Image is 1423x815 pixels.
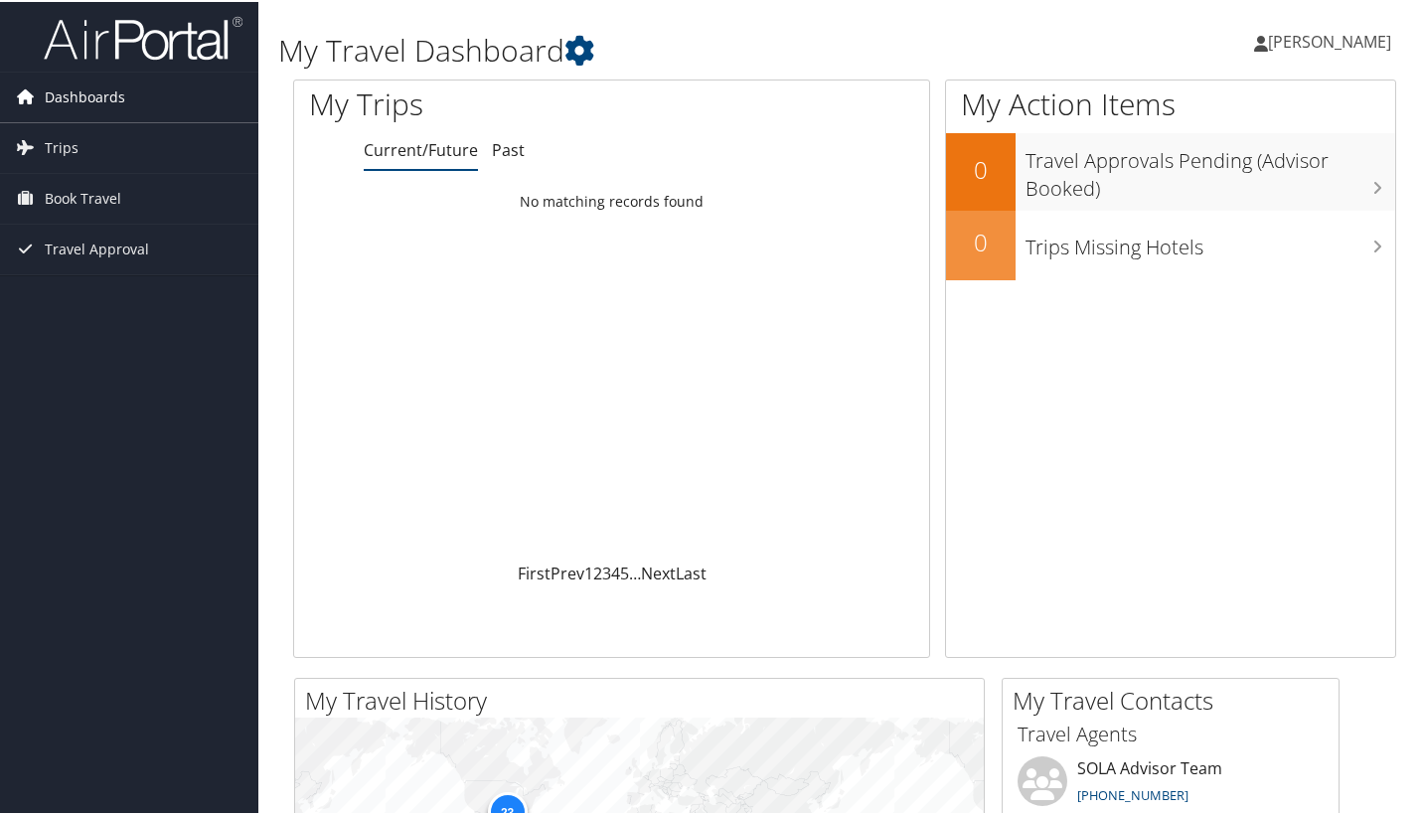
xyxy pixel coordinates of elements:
a: 3 [602,561,611,582]
h1: My Travel Dashboard [278,28,1033,70]
h2: 0 [946,151,1016,185]
span: … [629,561,641,582]
a: Prev [551,561,584,582]
h1: My Action Items [946,81,1395,123]
a: Last [676,561,707,582]
a: 4 [611,561,620,582]
a: Next [641,561,676,582]
h3: Travel Agents [1018,719,1324,746]
span: Trips [45,121,79,171]
h3: Travel Approvals Pending (Advisor Booked) [1026,135,1395,201]
h2: My Travel History [305,682,984,716]
span: Travel Approval [45,223,149,272]
h3: Trips Missing Hotels [1026,222,1395,259]
a: 0Travel Approvals Pending (Advisor Booked) [946,131,1395,208]
a: [PHONE_NUMBER] [1077,784,1188,802]
a: [PERSON_NAME] [1254,10,1411,70]
a: First [518,561,551,582]
td: No matching records found [294,182,929,218]
span: Book Travel [45,172,121,222]
a: 0Trips Missing Hotels [946,209,1395,278]
a: 2 [593,561,602,582]
span: Dashboards [45,71,125,120]
a: Past [492,137,525,159]
a: 1 [584,561,593,582]
span: [PERSON_NAME] [1268,29,1391,51]
h1: My Trips [309,81,650,123]
img: airportal-logo.png [44,13,242,60]
h2: 0 [946,224,1016,257]
a: 5 [620,561,629,582]
h2: My Travel Contacts [1013,682,1339,716]
a: Current/Future [364,137,478,159]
